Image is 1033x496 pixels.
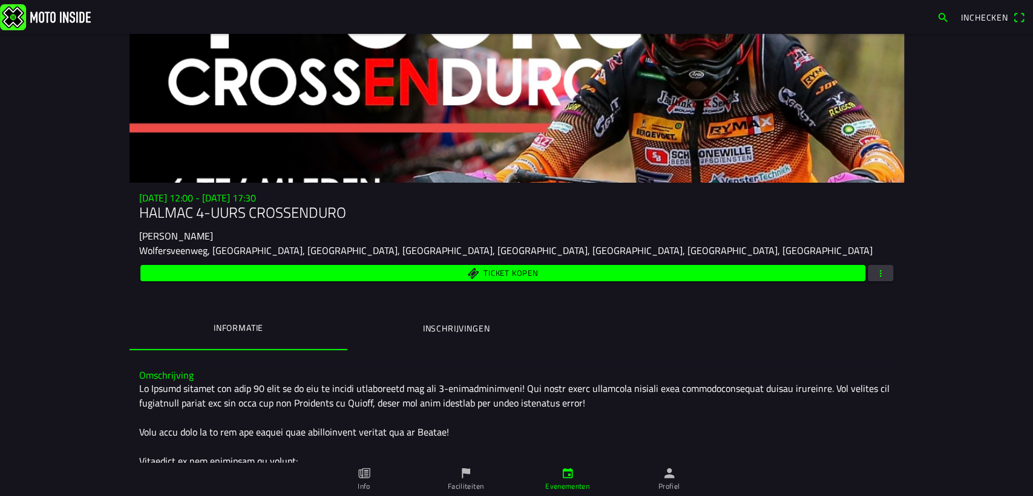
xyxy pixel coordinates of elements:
ion-text: [PERSON_NAME] [139,229,213,243]
ion-label: Profiel [658,481,680,492]
ion-text: Wolfersveenweg, [GEOGRAPHIC_DATA], [GEOGRAPHIC_DATA], [GEOGRAPHIC_DATA], [GEOGRAPHIC_DATA], [GEOG... [139,243,873,258]
span: Inchecken [961,11,1008,24]
ion-label: Informatie [213,321,263,334]
h3: Omschrijving [139,370,894,381]
a: search [931,7,955,27]
ion-label: Evenementen [545,481,589,492]
ion-label: Info [358,481,370,492]
ion-icon: paper [358,466,371,480]
ion-icon: person [663,466,676,480]
a: Incheckenqr scanner [955,7,1031,27]
span: Ticket kopen [484,269,538,277]
h3: [DATE] 12:00 - [DATE] 17:30 [139,192,894,204]
ion-label: Inschrijvingen [422,322,490,335]
ion-icon: flag [459,466,473,480]
h1: HALMAC 4-UURS CROSSENDURO [139,204,894,221]
ion-icon: calendar [561,466,574,480]
ion-label: Faciliteiten [448,481,484,492]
